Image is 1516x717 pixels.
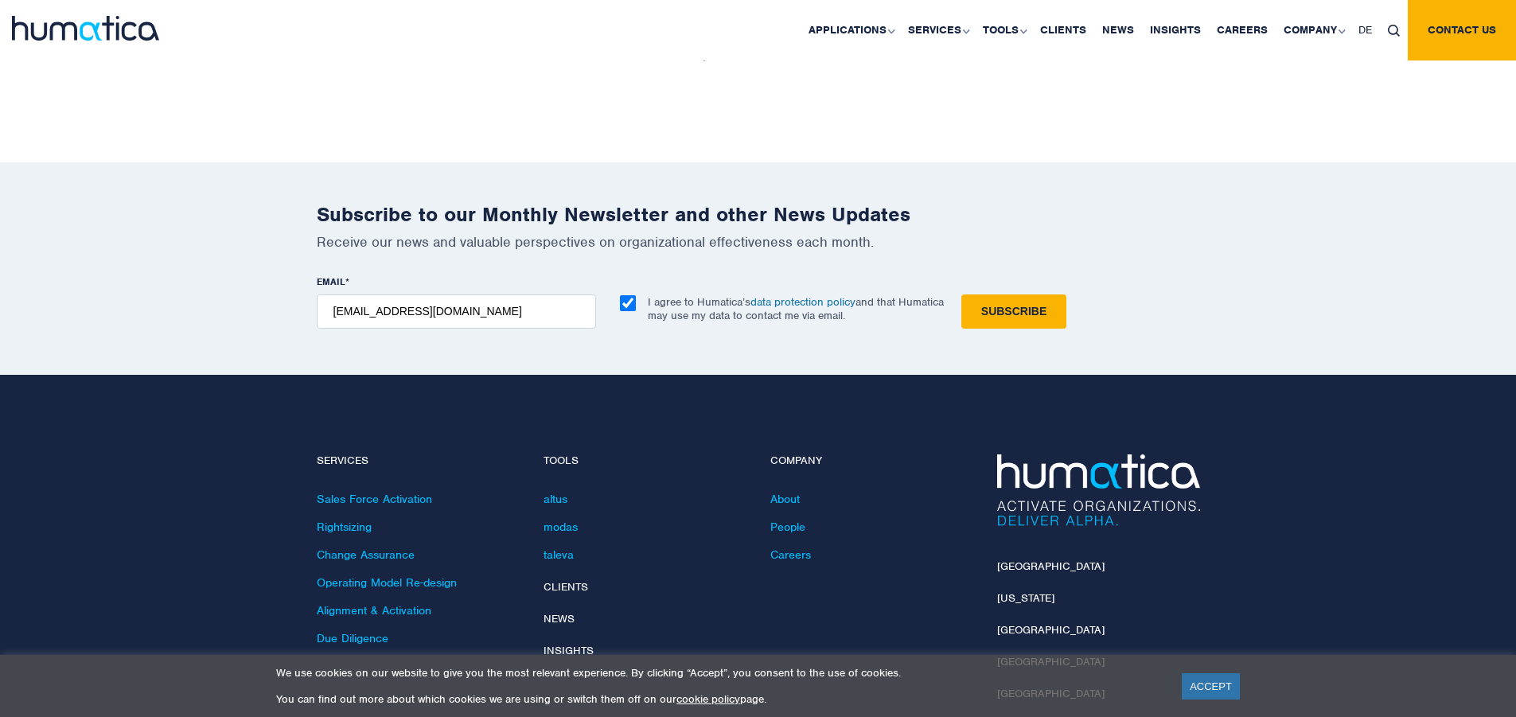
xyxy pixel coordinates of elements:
[770,454,973,468] h4: Company
[997,454,1200,526] img: Humatica
[620,295,636,311] input: I agree to Humatica’sdata protection policyand that Humatica may use my data to contact me via em...
[544,580,588,594] a: Clients
[648,295,944,322] p: I agree to Humatica’s and that Humatica may use my data to contact me via email.
[317,520,372,534] a: Rightsizing
[770,547,811,562] a: Careers
[317,575,457,590] a: Operating Model Re-design
[544,492,567,506] a: altus
[997,559,1105,573] a: [GEOGRAPHIC_DATA]
[544,612,575,625] a: News
[997,623,1105,637] a: [GEOGRAPHIC_DATA]
[276,692,1162,706] p: You can find out more about which cookies we are using or switch them off on our page.
[317,631,388,645] a: Due Diligence
[961,294,1066,329] input: Subscribe
[544,644,594,657] a: Insights
[317,275,345,288] span: EMAIL
[997,591,1054,605] a: [US_STATE]
[676,692,740,706] a: cookie policy
[750,295,855,309] a: data protection policy
[317,294,596,329] input: name@company.com
[544,547,574,562] a: taleva
[1358,23,1372,37] span: DE
[544,454,746,468] h4: Tools
[276,666,1162,680] p: We use cookies on our website to give you the most relevant experience. By clicking “Accept”, you...
[317,454,520,468] h4: Services
[770,492,800,506] a: About
[317,603,431,618] a: Alignment & Activation
[770,520,805,534] a: People
[544,520,578,534] a: modas
[317,492,432,506] a: Sales Force Activation
[1388,25,1400,37] img: search_icon
[12,16,159,41] img: logo
[317,202,1200,227] h2: Subscribe to our Monthly Newsletter and other News Updates
[317,547,415,562] a: Change Assurance
[1182,673,1240,699] a: ACCEPT
[317,233,1200,251] p: Receive our news and valuable perspectives on organizational effectiveness each month.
